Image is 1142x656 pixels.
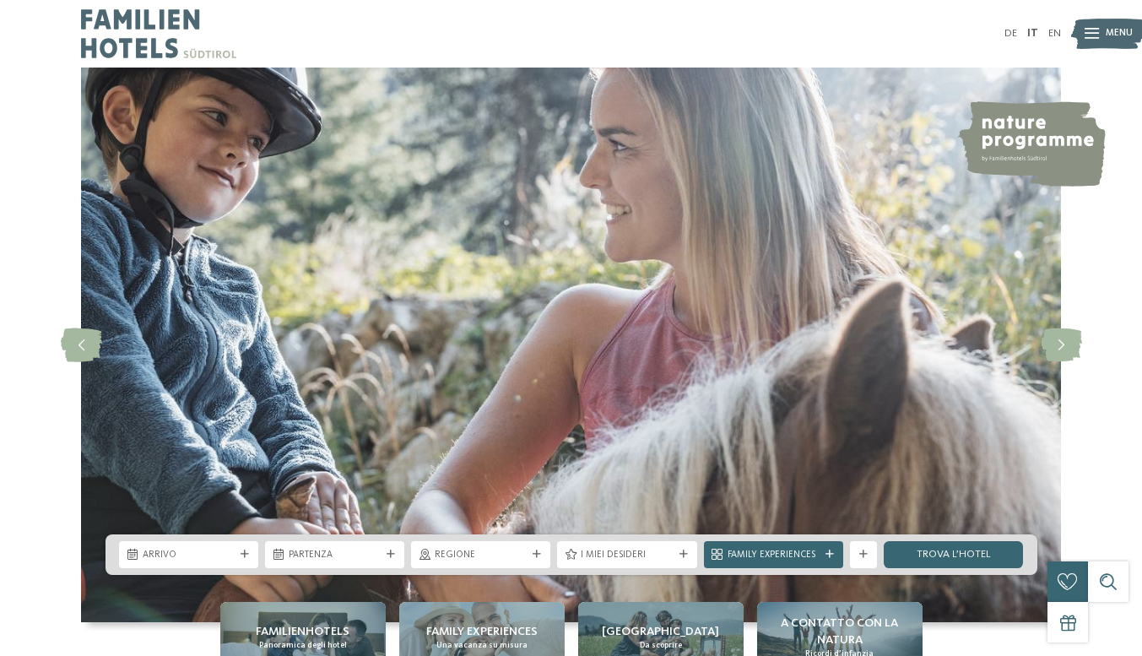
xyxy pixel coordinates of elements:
span: Menu [1106,27,1133,41]
span: I miei desideri [581,549,673,562]
span: Da scoprire [640,640,682,651]
a: DE [1004,28,1017,39]
a: EN [1048,28,1061,39]
a: trova l’hotel [884,541,1023,568]
span: A contatto con la natura [764,615,916,648]
span: Family Experiences [728,549,820,562]
a: IT [1027,28,1038,39]
img: Family hotel Alto Adige: the happy family places! [81,68,1061,622]
span: Familienhotels [256,623,349,640]
span: Partenza [289,549,381,562]
span: Una vacanza su misura [436,640,528,651]
span: Regione [435,549,527,562]
span: [GEOGRAPHIC_DATA] [602,623,719,640]
span: Family experiences [426,623,538,640]
span: Panoramica degli hotel [259,640,347,651]
img: nature programme by Familienhotels Südtirol [957,101,1106,187]
span: Arrivo [143,549,235,562]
